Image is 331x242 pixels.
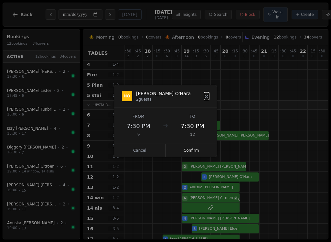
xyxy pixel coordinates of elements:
div: 12 [176,132,209,137]
div: From [122,114,155,119]
div: NO [122,91,132,101]
div: 2 guests [136,97,191,102]
div: 9 [122,132,155,137]
div: 7:30 PM [122,122,155,131]
div: To [176,114,209,119]
div: 7:30 PM [176,122,209,131]
div: [PERSON_NAME] O'Hara [136,90,191,97]
button: Confirm [166,144,217,157]
button: Cancel [114,144,166,157]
